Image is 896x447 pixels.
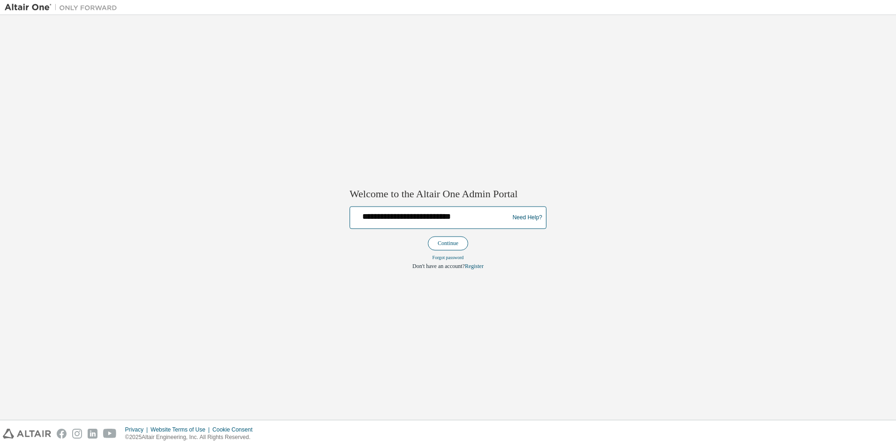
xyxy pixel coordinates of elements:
[350,187,546,201] h2: Welcome to the Altair One Admin Portal
[428,237,468,251] button: Continue
[103,429,117,439] img: youtube.svg
[465,263,484,270] a: Register
[57,429,67,439] img: facebook.svg
[88,429,97,439] img: linkedin.svg
[212,426,258,433] div: Cookie Consent
[412,263,465,270] span: Don't have an account?
[125,433,258,441] p: © 2025 Altair Engineering, Inc. All Rights Reserved.
[513,217,542,218] a: Need Help?
[5,3,122,12] img: Altair One
[72,429,82,439] img: instagram.svg
[150,426,212,433] div: Website Terms of Use
[3,429,51,439] img: altair_logo.svg
[125,426,150,433] div: Privacy
[433,255,464,261] a: Forgot password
